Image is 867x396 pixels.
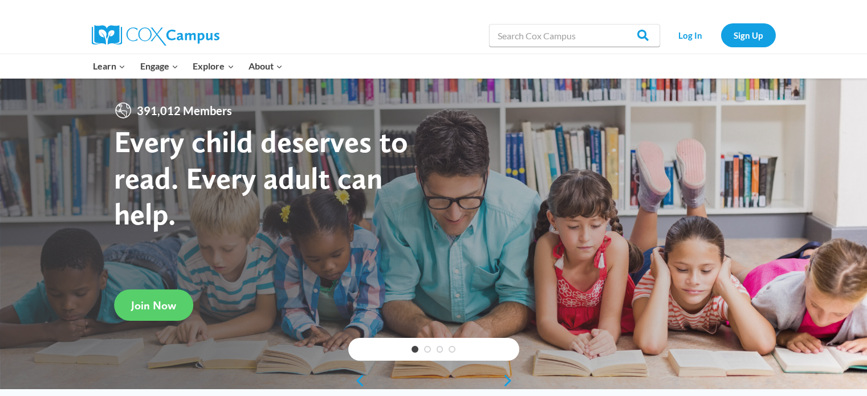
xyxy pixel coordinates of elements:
a: next [502,374,519,387]
a: previous [348,374,365,387]
nav: Primary Navigation [86,54,290,78]
strong: Every child deserves to read. Every adult can help. [114,123,408,232]
a: Log In [666,23,715,47]
img: Cox Campus [92,25,219,46]
span: Explore [193,59,234,74]
a: 4 [449,346,455,353]
a: Join Now [114,289,193,321]
a: Sign Up [721,23,776,47]
span: Join Now [131,299,176,312]
a: 1 [412,346,418,353]
a: 2 [424,346,431,353]
span: Engage [140,59,178,74]
nav: Secondary Navigation [666,23,776,47]
input: Search Cox Campus [489,24,660,47]
span: About [249,59,283,74]
span: Learn [93,59,125,74]
a: 3 [437,346,443,353]
span: 391,012 Members [132,101,237,120]
div: content slider buttons [348,369,519,392]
